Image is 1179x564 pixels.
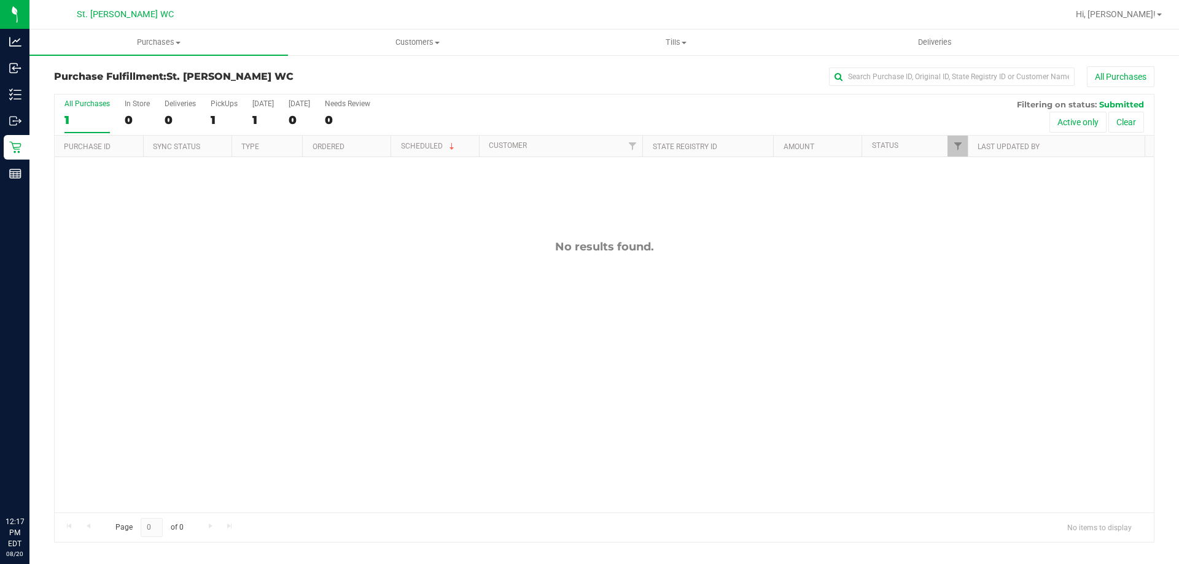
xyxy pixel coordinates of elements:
a: Filter [947,136,968,156]
button: All Purchases [1087,66,1154,87]
a: Ordered [313,142,344,151]
a: Filter [622,136,642,156]
input: Search Purchase ID, Original ID, State Registry ID or Customer Name... [829,68,1075,86]
h3: Purchase Fulfillment: [54,71,421,82]
div: 0 [165,113,196,127]
div: All Purchases [64,99,110,108]
span: Hi, [PERSON_NAME]! [1076,9,1156,19]
div: 1 [252,113,274,127]
span: Page of 0 [105,518,193,537]
a: Scheduled [401,142,457,150]
a: Sync Status [153,142,200,151]
span: Deliveries [901,37,968,48]
a: Tills [547,29,805,55]
iframe: Resource center [12,466,49,503]
a: Customer [489,141,527,150]
span: St. [PERSON_NAME] WC [166,71,294,82]
a: Amount [784,142,814,151]
a: State Registry ID [653,142,717,151]
inline-svg: Analytics [9,36,21,48]
p: 12:17 PM EDT [6,516,24,549]
span: No items to display [1057,518,1142,536]
div: 1 [64,113,110,127]
inline-svg: Inbound [9,62,21,74]
div: 0 [289,113,310,127]
span: Purchases [29,37,288,48]
a: Customers [288,29,547,55]
span: Filtering on status: [1017,99,1097,109]
a: Last Updated By [978,142,1040,151]
span: St. [PERSON_NAME] WC [77,9,174,20]
span: Customers [289,37,546,48]
a: Type [241,142,259,151]
p: 08/20 [6,549,24,558]
div: 0 [125,113,150,127]
inline-svg: Retail [9,141,21,153]
div: No results found. [55,240,1154,253]
span: Submitted [1099,99,1144,109]
div: Deliveries [165,99,196,108]
a: Purchases [29,29,288,55]
button: Clear [1108,112,1144,133]
a: Deliveries [806,29,1064,55]
span: Tills [547,37,804,48]
a: Purchase ID [64,142,111,151]
inline-svg: Inventory [9,88,21,101]
div: Needs Review [325,99,370,108]
a: Status [872,141,898,150]
div: 0 [325,113,370,127]
div: 1 [211,113,238,127]
div: In Store [125,99,150,108]
button: Active only [1049,112,1107,133]
inline-svg: Outbound [9,115,21,127]
div: [DATE] [289,99,310,108]
div: PickUps [211,99,238,108]
inline-svg: Reports [9,168,21,180]
div: [DATE] [252,99,274,108]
